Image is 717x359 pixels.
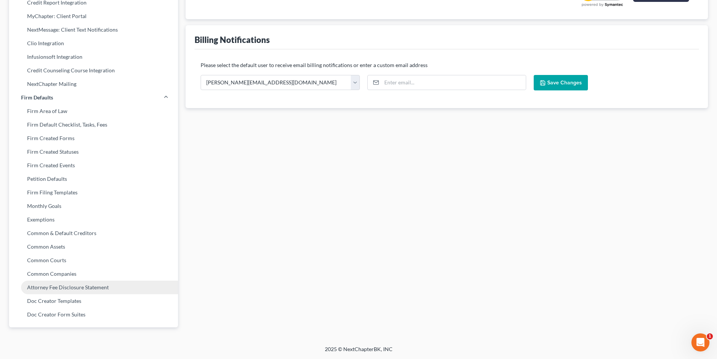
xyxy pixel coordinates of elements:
[9,104,178,118] a: Firm Area of Law
[9,118,178,131] a: Firm Default Checklist, Tasks, Fees
[9,159,178,172] a: Firm Created Events
[9,213,178,226] a: Exemptions
[144,345,573,359] div: 2025 © NextChapterBK, INC
[707,333,713,339] span: 1
[9,281,178,294] a: Attorney Fee Disclosure Statement
[534,75,588,91] button: Save Changes
[9,145,178,159] a: Firm Created Statuses
[9,186,178,199] a: Firm Filing Templates
[547,79,582,86] span: Save Changes
[9,77,178,91] a: NextChapter Mailing
[9,37,178,50] a: Clio Integration
[9,64,178,77] a: Credit Counseling Course Integration
[9,267,178,281] a: Common Companies
[9,226,178,240] a: Common & Default Creditors
[9,199,178,213] a: Monthly Goals
[691,333,709,351] iframe: Intercom live chat
[9,131,178,145] a: Firm Created Forms
[9,50,178,64] a: Infusionsoft Integration
[201,61,693,69] p: Please select the default user to receive email billing notifications or enter a custom email add...
[382,75,526,90] input: Enter email...
[21,94,53,101] span: Firm Defaults
[9,254,178,267] a: Common Courts
[9,91,178,104] a: Firm Defaults
[9,23,178,37] a: NextMessage: Client Text Notifications
[9,240,178,254] a: Common Assets
[195,34,270,45] div: Billing Notifications
[9,308,178,321] a: Doc Creator Form Suites
[9,294,178,308] a: Doc Creator Templates
[9,172,178,186] a: Petition Defaults
[9,9,178,23] a: MyChapter: Client Portal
